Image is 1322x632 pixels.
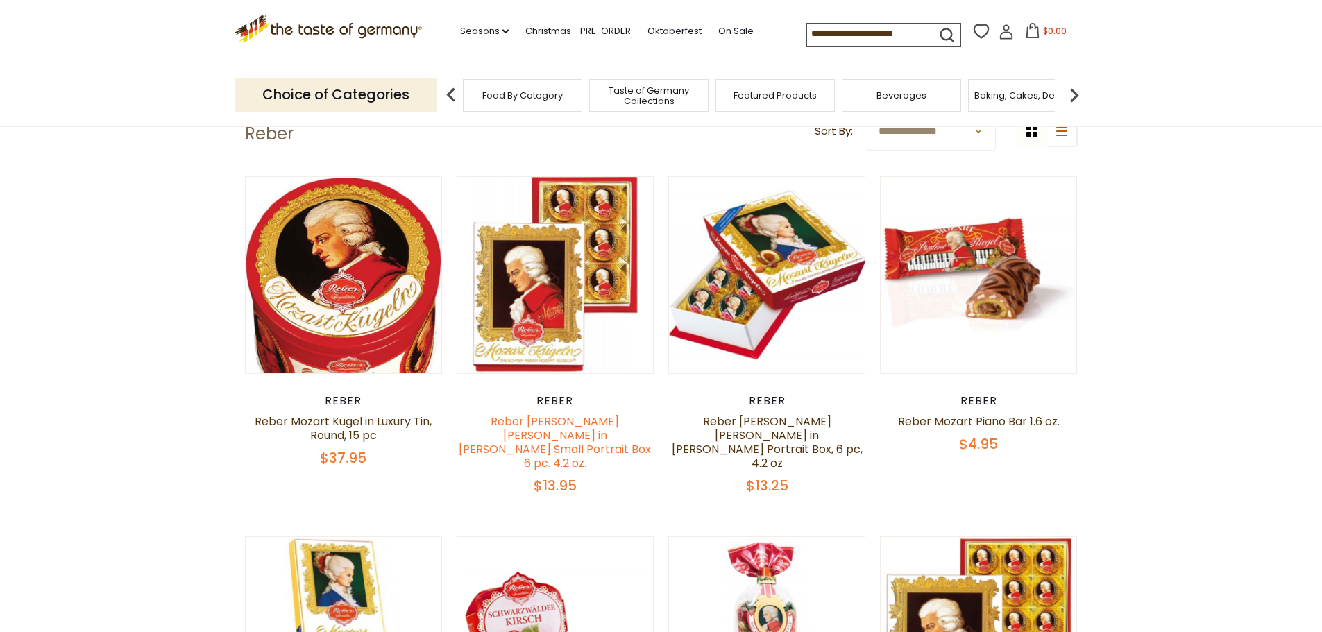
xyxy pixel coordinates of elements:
label: Sort By: [815,123,853,140]
span: $37.95 [320,448,366,468]
span: $4.95 [959,434,998,454]
span: $13.95 [534,476,577,495]
span: $0.00 [1043,25,1067,37]
span: $13.25 [746,476,788,495]
img: Reber [246,177,442,423]
div: Reber [668,394,866,408]
div: Reber [880,394,1078,408]
h1: Reber [245,123,294,144]
img: Reber [669,177,865,373]
a: Reber Mozart Kugel in Luxury Tin, Round, 15 pc [255,413,432,443]
button: $0.00 [1017,23,1076,44]
p: Choice of Categories [235,78,437,112]
a: Baking, Cakes, Desserts [974,90,1082,101]
a: Reber Mozart Piano Bar 1.6 oz. [898,413,1060,429]
a: Seasons [460,24,509,39]
a: Featured Products [734,90,817,101]
a: Reber [PERSON_NAME] [PERSON_NAME] in [PERSON_NAME] Small Portrait Box 6 pc. 4.2 oz. [459,413,651,471]
a: Oktoberfest [647,24,702,39]
img: next arrow [1060,81,1088,109]
img: Reber [457,177,654,373]
img: Reber [881,177,1077,373]
a: Christmas - PRE-ORDER [525,24,631,39]
a: On Sale [718,24,754,39]
div: Reber [245,394,443,408]
img: previous arrow [437,81,465,109]
a: Food By Category [482,90,563,101]
a: Taste of Germany Collections [593,85,704,106]
a: Beverages [876,90,926,101]
div: Reber [457,394,654,408]
a: Reber [PERSON_NAME] [PERSON_NAME] in [PERSON_NAME] Portrait Box, 6 pc, 4.2 oz [672,413,863,471]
